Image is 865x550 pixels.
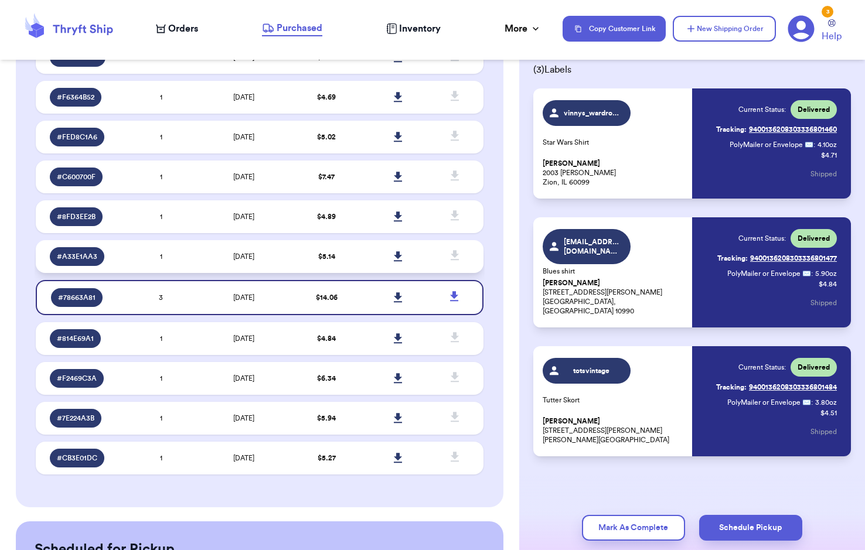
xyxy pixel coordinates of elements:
[798,363,830,372] span: Delivered
[57,93,94,102] span: # F6364B52
[819,279,837,289] p: $ 4.84
[233,415,254,422] span: [DATE]
[58,293,96,302] span: # 78663A81
[533,63,851,77] span: ( 3 ) Labels
[57,172,96,182] span: # C600700F
[505,22,542,36] div: More
[716,125,747,134] span: Tracking:
[811,398,813,407] span: :
[156,22,198,36] a: Orders
[386,22,441,36] a: Inventory
[699,515,802,541] button: Schedule Pickup
[317,375,336,382] span: $ 6.34
[233,173,254,180] span: [DATE]
[564,108,619,118] span: vinnys_wardrobe
[318,253,335,260] span: $ 5.14
[815,269,837,278] span: 5.90 oz
[543,395,685,405] p: Tutter Skort
[168,22,198,36] span: Orders
[57,374,97,383] span: # F2469C3A
[317,134,336,141] span: $ 5.02
[57,334,94,343] span: # 814E69A1
[543,279,600,288] span: [PERSON_NAME]
[798,105,830,114] span: Delivered
[262,21,322,36] a: Purchased
[813,140,815,149] span: :
[233,294,254,301] span: [DATE]
[727,270,811,277] span: PolyMailer or Envelope ✉️
[543,278,685,316] p: [STREET_ADDRESS][PERSON_NAME] [GEOGRAPHIC_DATA], [GEOGRAPHIC_DATA] 10990
[673,16,776,42] button: New Shipping Order
[810,290,837,316] button: Shipped
[317,94,336,101] span: $ 4.69
[233,335,254,342] span: [DATE]
[543,159,685,187] p: 2003 [PERSON_NAME] Zion, IL 60099
[317,335,336,342] span: $ 4.84
[316,294,338,301] span: $ 14.06
[738,363,786,372] span: Current Status:
[318,455,336,462] span: $ 5.27
[543,267,685,276] p: Blues shirt
[810,419,837,445] button: Shipped
[160,94,162,101] span: 1
[57,252,97,261] span: # A33E1AA3
[543,159,600,168] span: [PERSON_NAME]
[160,253,162,260] span: 1
[543,138,685,147] p: Star Wars Shirt
[318,173,335,180] span: $ 7.47
[788,15,815,42] a: 3
[277,21,322,35] span: Purchased
[717,254,748,263] span: Tracking:
[160,415,162,422] span: 1
[233,134,254,141] span: [DATE]
[564,366,619,375] span: totsvintage
[399,22,441,36] span: Inventory
[717,249,837,268] a: Tracking:9400136208303336801477
[810,161,837,187] button: Shipped
[160,134,162,141] span: 1
[727,399,811,406] span: PolyMailer or Envelope ✉️
[818,140,837,149] span: 4.10 oz
[811,269,813,278] span: :
[730,141,813,148] span: PolyMailer or Envelope ✉️
[233,375,254,382] span: [DATE]
[57,132,97,142] span: # FED8C1A6
[822,19,842,43] a: Help
[563,16,666,42] button: Copy Customer Link
[233,94,254,101] span: [DATE]
[57,212,96,221] span: # 8FD3EE2B
[160,335,162,342] span: 1
[160,213,162,220] span: 1
[159,294,163,301] span: 3
[815,398,837,407] span: 3.80 oz
[317,213,336,220] span: $ 4.89
[738,234,786,243] span: Current Status:
[564,237,619,256] span: [EMAIL_ADDRESS][DOMAIN_NAME]
[820,408,837,418] p: $ 4.51
[582,515,685,541] button: Mark As Complete
[160,455,162,462] span: 1
[716,120,837,139] a: Tracking:9400136208303336801460
[233,213,254,220] span: [DATE]
[233,455,254,462] span: [DATE]
[57,414,94,423] span: # 7E224A3B
[821,151,837,160] p: $ 4.71
[738,105,786,114] span: Current Status:
[233,253,254,260] span: [DATE]
[543,416,685,445] p: [STREET_ADDRESS][PERSON_NAME] [PERSON_NAME][GEOGRAPHIC_DATA]
[716,378,837,397] a: Tracking:9400136208303336801484
[160,375,162,382] span: 1
[798,234,830,243] span: Delivered
[716,382,747,392] span: Tracking:
[57,453,97,463] span: # CB3E01DC
[317,415,336,422] span: $ 5.94
[822,29,842,43] span: Help
[822,6,833,18] div: 3
[543,417,600,426] span: [PERSON_NAME]
[160,173,162,180] span: 1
